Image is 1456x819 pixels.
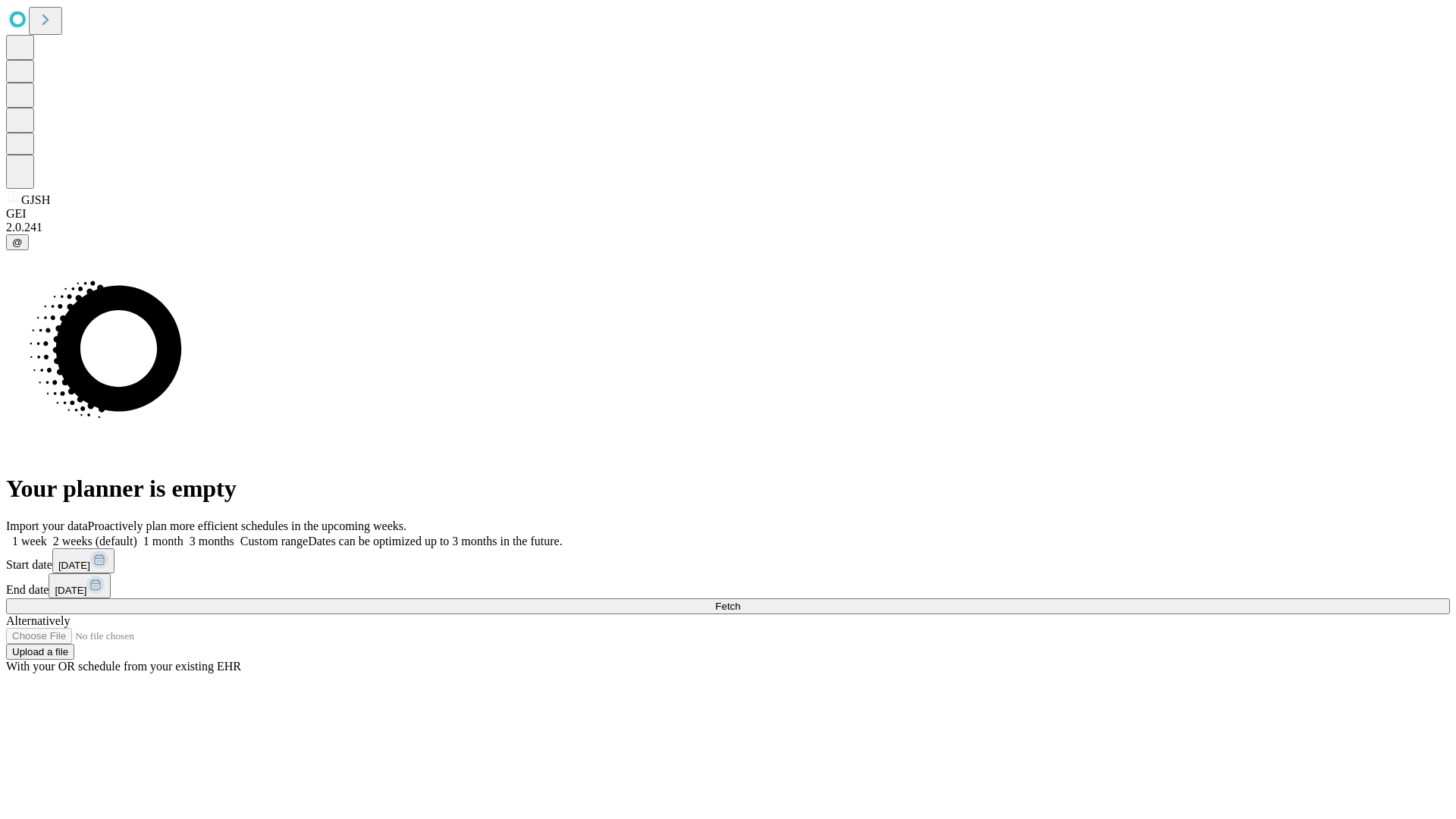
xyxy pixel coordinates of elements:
span: Custom range [240,535,308,548]
div: Start date [6,548,1450,573]
span: GJSH [21,193,50,206]
span: 1 month [143,535,184,548]
button: @ [6,234,29,250]
span: 1 week [12,535,47,548]
button: Upload a file [6,644,74,660]
span: Fetch [715,601,740,612]
div: GEI [6,207,1450,221]
div: End date [6,573,1450,598]
span: [DATE] [58,560,90,571]
span: Proactively plan more efficient schedules in the upcoming weeks. [88,519,406,532]
span: @ [12,237,23,248]
span: [DATE] [55,585,86,596]
button: Fetch [6,598,1450,614]
span: With your OR schedule from your existing EHR [6,660,241,673]
h1: Your planner is empty [6,475,1450,503]
button: [DATE] [49,573,111,598]
button: [DATE] [52,548,115,573]
span: Dates can be optimized up to 3 months in the future. [308,535,562,548]
div: 2.0.241 [6,221,1450,234]
span: 3 months [190,535,234,548]
span: Import your data [6,519,88,532]
span: Alternatively [6,614,70,627]
span: 2 weeks (default) [53,535,137,548]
